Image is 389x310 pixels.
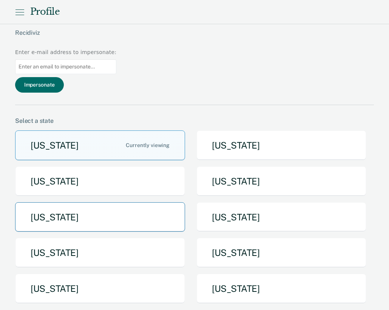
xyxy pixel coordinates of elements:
div: Profile [30,6,60,17]
button: [US_STATE] [196,166,366,196]
div: Select a state [15,117,374,124]
div: Recidiviz [15,29,276,48]
button: [US_STATE] [15,202,185,232]
button: Impersonate [15,77,64,93]
button: [US_STATE] [15,274,185,304]
button: [US_STATE] [196,130,366,160]
input: Enter an email to impersonate... [15,59,116,74]
button: [US_STATE] [196,202,366,232]
button: [US_STATE] [196,274,366,304]
button: [US_STATE] [15,130,185,160]
button: [US_STATE] [15,166,185,196]
button: [US_STATE] [15,238,185,268]
button: [US_STATE] [196,238,366,268]
div: Enter e-mail address to impersonate: [15,48,116,56]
